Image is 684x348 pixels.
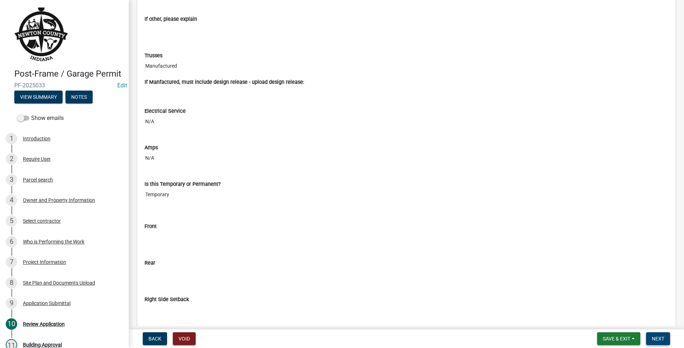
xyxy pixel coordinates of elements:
[145,53,162,58] label: Trusses
[23,280,95,285] div: Site Plan and Documents Upload
[14,95,63,100] wm-modal-confirm: Summary
[145,224,157,229] label: Front
[6,194,17,206] div: 4
[6,215,17,227] div: 5
[6,256,17,268] div: 7
[23,218,61,223] div: Select contractor
[173,332,196,345] button: Void
[117,82,127,89] a: Edit
[6,298,17,309] div: 9
[117,82,127,89] wm-modal-confirm: Edit Application Number
[6,236,17,247] div: 6
[23,177,53,182] div: Parcel search
[6,277,17,289] div: 8
[14,82,114,89] span: PF-2025033
[6,174,17,185] div: 3
[597,332,640,345] button: Save & Exit
[145,182,221,187] label: Is this Temporary or Permanent?
[145,145,158,150] label: Amps
[65,91,93,103] button: Notes
[17,114,64,122] label: Show emails
[145,80,304,85] label: If Manfactured, must include design release - upload design release:
[23,136,50,141] div: Introduction
[143,332,167,345] button: Back
[148,336,161,342] span: Back
[145,261,155,266] label: Rear
[23,239,84,244] div: Who is Performing the Work
[145,109,186,114] label: Electrical Service
[14,69,123,79] h4: Post-Frame / Garage Permit
[23,260,66,265] div: Project Information
[6,133,17,144] div: 1
[14,91,63,103] button: View Summary
[652,336,664,342] span: Next
[14,8,68,61] img: Newton County, Indiana
[23,198,95,203] div: Owner and Property Information
[23,342,62,347] div: Building Approval
[603,336,630,342] span: Save & Exit
[65,95,93,100] wm-modal-confirm: Notes
[145,297,189,302] label: Right Side Setback
[23,322,65,327] div: Review Application
[6,153,17,165] div: 2
[646,332,670,345] button: Next
[23,301,70,306] div: Application Submittal
[145,17,197,22] label: If other, please explain
[6,318,17,330] div: 10
[23,156,51,161] div: Require User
